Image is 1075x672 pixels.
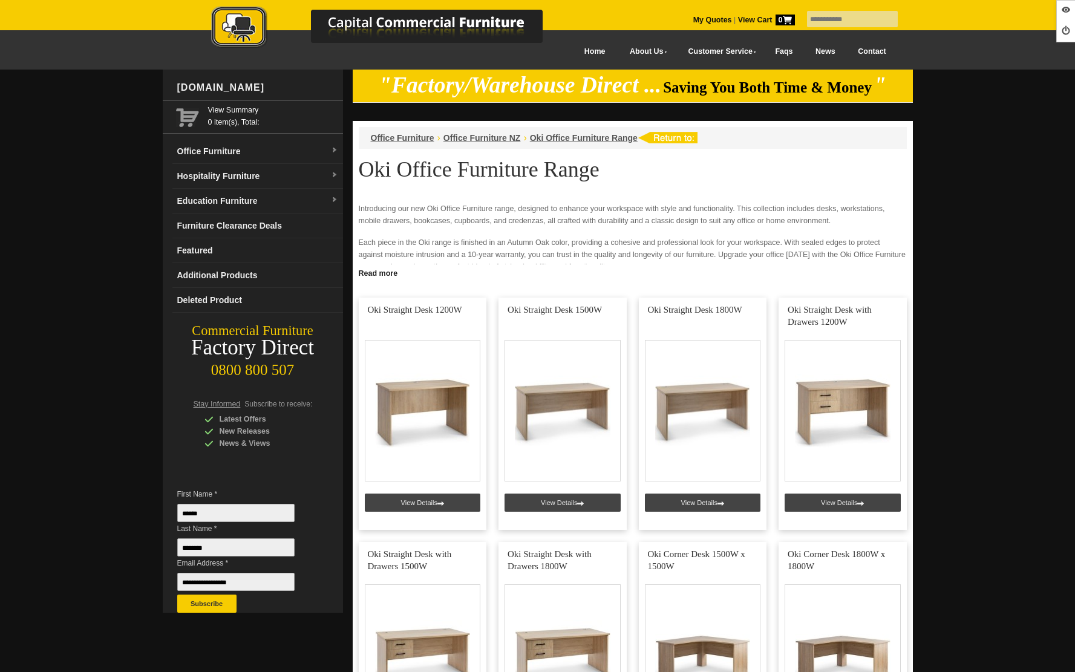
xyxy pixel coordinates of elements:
img: dropdown [331,197,338,204]
img: dropdown [331,172,338,179]
div: News & Views [204,437,319,449]
input: Email Address * [177,573,295,591]
a: Office Furniture NZ [443,133,521,143]
li: › [437,132,440,144]
li: › [523,132,526,144]
img: return to [638,132,698,143]
div: 0800 800 507 [163,356,343,379]
a: News [804,38,846,65]
img: Capital Commercial Furniture Logo [178,6,601,50]
span: Stay Informed [194,400,241,408]
a: Office Furnituredropdown [172,139,343,164]
a: Oki Office Furniture Range [530,133,638,143]
a: Furniture Clearance Deals [172,214,343,238]
a: View Summary [208,104,338,116]
span: 0 item(s), Total: [208,104,338,126]
a: Deleted Product [172,288,343,313]
a: Faqs [764,38,805,65]
a: Customer Service [675,38,763,65]
input: First Name * [177,504,295,522]
span: First Name * [177,488,313,500]
em: " [874,73,886,97]
a: Additional Products [172,263,343,288]
a: Education Furnituredropdown [172,189,343,214]
img: dropdown [331,147,338,154]
a: Click to read more [353,264,913,279]
div: Factory Direct [163,339,343,356]
a: Featured [172,238,343,263]
em: "Factory/Warehouse Direct ... [379,73,661,97]
strong: View Cart [738,16,795,24]
a: My Quotes [693,16,732,24]
span: Subscribe to receive: [244,400,312,408]
a: Hospitality Furnituredropdown [172,164,343,189]
a: Contact [846,38,897,65]
input: Last Name * [177,538,295,556]
p: Introducing our new Oki Office Furniture range, designed to enhance your workspace with style and... [359,203,907,227]
div: Latest Offers [204,413,319,425]
button: Subscribe [177,595,237,613]
div: Commercial Furniture [163,322,343,339]
a: View Cart0 [736,16,794,24]
span: Last Name * [177,523,313,535]
div: New Releases [204,425,319,437]
a: Office Furniture [371,133,434,143]
div: [DOMAIN_NAME] [172,70,343,106]
span: Saving You Both Time & Money [663,79,872,96]
span: 0 [776,15,795,25]
a: Capital Commercial Furniture Logo [178,6,601,54]
h1: Oki Office Furniture Range [359,158,907,181]
p: Each piece in the Oki range is finished in an Autumn Oak color, providing a cohesive and professi... [359,237,907,273]
a: About Us [616,38,675,65]
span: Email Address * [177,557,313,569]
